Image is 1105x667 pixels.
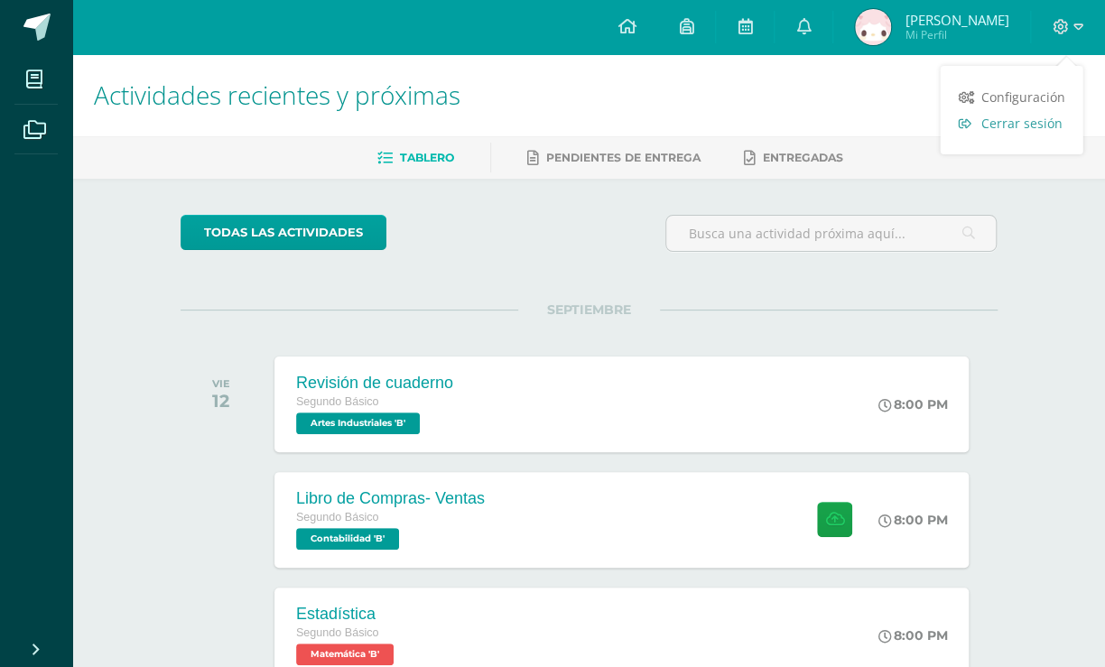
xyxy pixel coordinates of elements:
[905,11,1008,29] span: [PERSON_NAME]
[296,626,379,639] span: Segundo Básico
[763,151,843,164] span: Entregadas
[296,489,485,508] div: Libro de Compras- Ventas
[400,151,454,164] span: Tablero
[181,215,386,250] a: todas las Actividades
[980,115,1062,132] span: Cerrar sesión
[980,88,1064,106] span: Configuración
[877,512,947,528] div: 8:00 PM
[877,627,947,644] div: 8:00 PM
[877,396,947,412] div: 8:00 PM
[377,144,454,172] a: Tablero
[518,301,660,318] span: SEPTIEMBRE
[666,216,997,251] input: Busca una actividad próxima aquí...
[940,84,1082,110] a: Configuración
[296,374,453,393] div: Revisión de cuaderno
[296,605,398,624] div: Estadística
[940,110,1082,136] a: Cerrar sesión
[296,511,379,523] span: Segundo Básico
[546,151,701,164] span: Pendientes de entrega
[212,377,230,390] div: VIE
[744,144,843,172] a: Entregadas
[527,144,701,172] a: Pendientes de entrega
[296,395,379,408] span: Segundo Básico
[212,390,230,412] div: 12
[905,27,1008,42] span: Mi Perfil
[296,644,394,665] span: Matemática 'B'
[296,528,399,550] span: Contabilidad 'B'
[855,9,891,45] img: 27442a8a6068bbd74f366871919d8838.png
[94,78,460,112] span: Actividades recientes y próximas
[296,412,420,434] span: Artes Industriales 'B'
